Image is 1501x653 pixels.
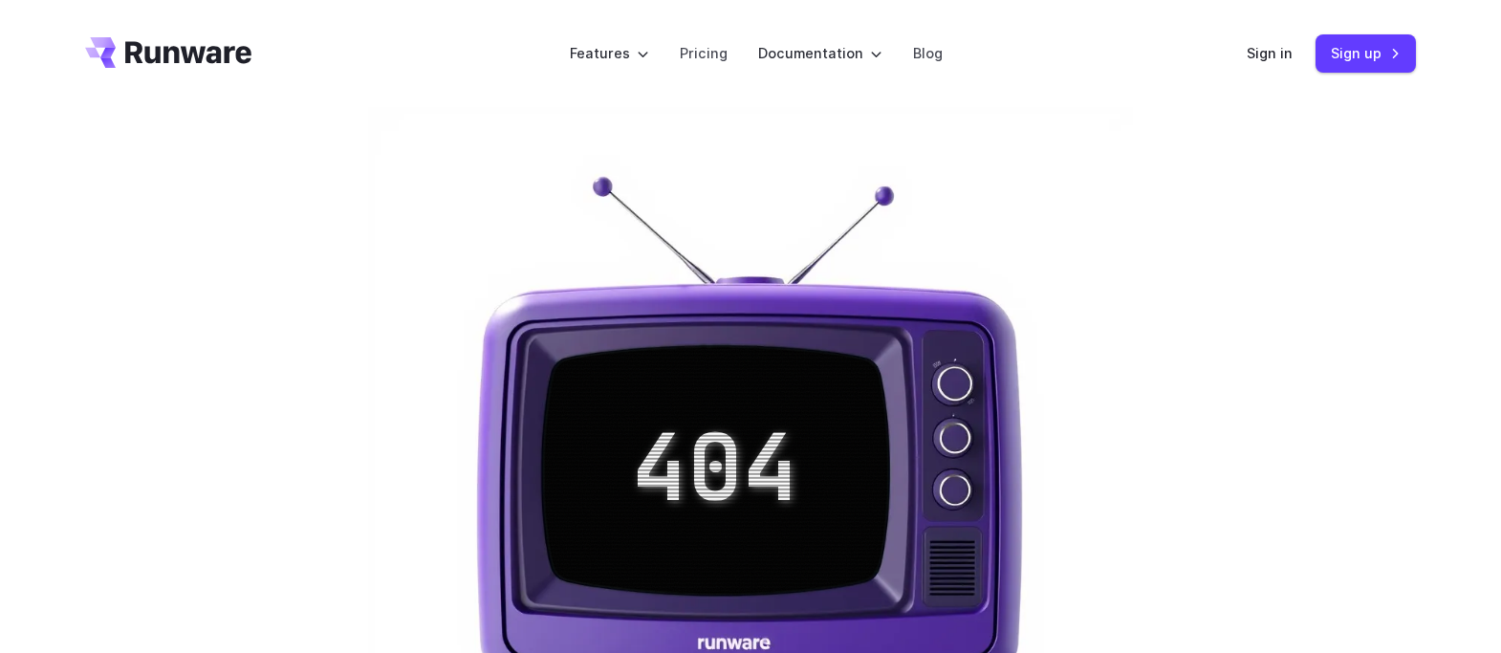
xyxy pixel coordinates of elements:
a: Sign in [1247,42,1293,64]
a: Go to / [85,37,251,68]
label: Features [570,42,649,64]
a: Pricing [680,42,728,64]
a: Blog [913,42,943,64]
label: Documentation [758,42,882,64]
a: Sign up [1316,34,1416,72]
